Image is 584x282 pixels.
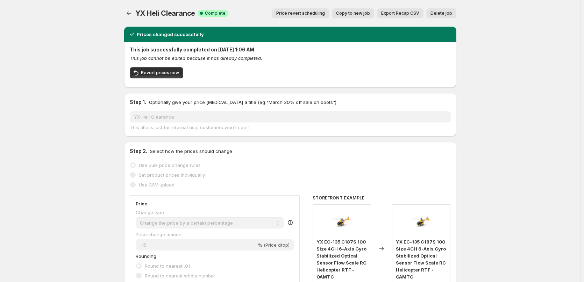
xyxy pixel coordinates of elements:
h2: This job successfully completed on [DATE] 1:06 AM. [130,46,451,53]
img: C187-OAMTC1_80x.jpg [407,208,435,236]
span: YX EC-135 C187S 100 Size 4CH 6-Axis Gyro Stabilized Optical Sensor Flow Scale RC Helicopter RTF -... [316,239,366,280]
span: This title is just for internal use, customers won't see it [130,125,250,130]
button: Revert prices now [130,67,183,78]
input: 30% off holiday sale [130,111,451,122]
span: Round to nearest whole number [145,273,215,279]
h3: Price [136,201,147,207]
span: Copy to new job [336,10,370,16]
span: Delete job [430,10,452,16]
span: % (Price drop) [258,242,290,248]
h2: Step 1. [130,99,146,106]
button: Export Recap CSV [377,8,423,18]
p: Optionally give your price [MEDICAL_DATA] a title (eg "March 30% off sale on boots") [149,99,336,106]
span: Use CSV upload [139,182,175,188]
p: Select how the prices should change [150,148,232,155]
span: Complete [205,10,226,16]
span: Price revert scheduling [276,10,325,16]
input: -15 [136,239,257,251]
h2: Prices changed successfully [137,31,204,38]
button: Price change jobs [124,8,134,18]
span: Use bulk price change rules [139,162,201,168]
span: Set product prices individually [139,172,205,178]
button: Price revert scheduling [272,8,329,18]
div: help [287,219,294,226]
span: Price change amount [136,232,183,237]
span: Change type [136,210,164,215]
h6: STOREFRONT EXAMPLE [313,195,451,201]
span: YX EC-135 C187S 100 Size 4CH 6-Axis Gyro Stabilized Optical Sensor Flow Scale RC Helicopter RTF -... [396,239,446,280]
i: This job cannot be edited because it has already completed. [130,55,262,61]
button: Delete job [426,8,456,18]
span: Rounding [136,253,156,259]
button: Copy to new job [332,8,374,18]
span: Round to nearest .01 [145,263,190,269]
span: Revert prices now [141,70,179,76]
span: YX Heli Clearance [135,9,195,17]
img: C187-OAMTC1_80x.jpg [328,208,356,236]
h2: Step 2. [130,148,147,155]
span: Export Recap CSV [381,10,419,16]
